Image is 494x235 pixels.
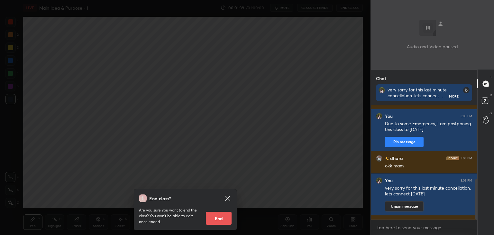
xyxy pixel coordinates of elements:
[446,156,459,160] img: iconic-dark.1390631f.png
[407,43,458,50] p: Audio and Video paused
[206,212,232,225] button: End
[139,207,201,225] p: Are you sure you want to end the class? You won’t be able to edit once ended.
[371,105,477,220] div: grid
[389,155,403,162] h6: dhara
[385,121,472,133] div: Due to some Emergency, I am postponing this class to [DATE]
[376,113,382,119] img: d32a3653a59a4f6dbabcf5fd46e7bda8.jpg
[379,87,385,93] img: d32a3653a59a4f6dbabcf5fd46e7bda8.jpg
[376,177,382,184] img: d32a3653a59a4f6dbabcf5fd46e7bda8.jpg
[461,156,472,160] div: 3:03 PM
[385,113,393,119] h6: You
[490,93,492,98] p: D
[385,201,424,211] button: Unpin message
[489,111,492,116] p: G
[376,155,382,162] img: 55f3292f1a1f48a89eda108a935b3ee8.jpg
[490,75,492,80] p: T
[449,94,459,99] div: More
[389,219,404,226] h6: Sakshi
[371,70,391,87] p: Chat
[385,137,424,147] button: Pin message
[149,195,171,202] h4: End class?
[385,185,472,197] div: very sorry for this last minute cancellation. lets connect [DATE]
[385,163,472,169] div: okk mam
[385,157,389,160] img: no-rating-badge.077c3623.svg
[461,179,472,183] div: 3:03 PM
[461,114,472,118] div: 3:03 PM
[385,178,393,183] h6: You
[388,87,449,99] div: very sorry for this last minute cancellation. lets connect [DATE]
